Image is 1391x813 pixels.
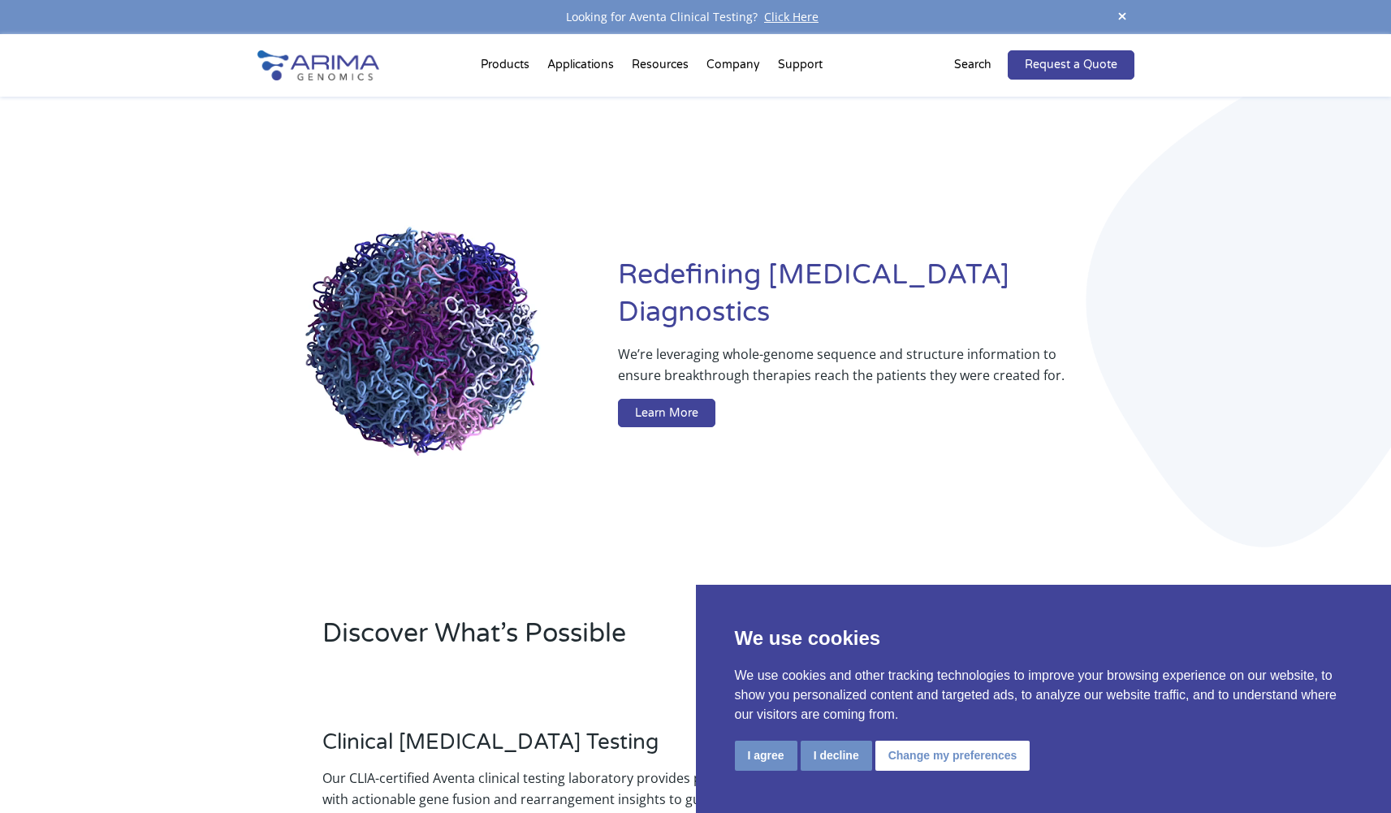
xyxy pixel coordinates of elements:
[735,741,797,771] button: I agree
[322,616,903,664] h2: Discover What’s Possible
[735,624,1353,653] p: We use cookies
[257,6,1134,28] div: Looking for Aventa Clinical Testing?
[618,399,715,428] a: Learn More
[1008,50,1134,80] a: Request a Quote
[758,9,825,24] a: Click Here
[735,666,1353,724] p: We use cookies and other tracking technologies to improve your browsing experience on our website...
[618,257,1134,344] h1: Redefining [MEDICAL_DATA] Diagnostics
[257,50,379,80] img: Arima-Genomics-logo
[322,729,764,768] h3: Clinical [MEDICAL_DATA] Testing
[801,741,872,771] button: I decline
[875,741,1030,771] button: Change my preferences
[954,54,991,76] p: Search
